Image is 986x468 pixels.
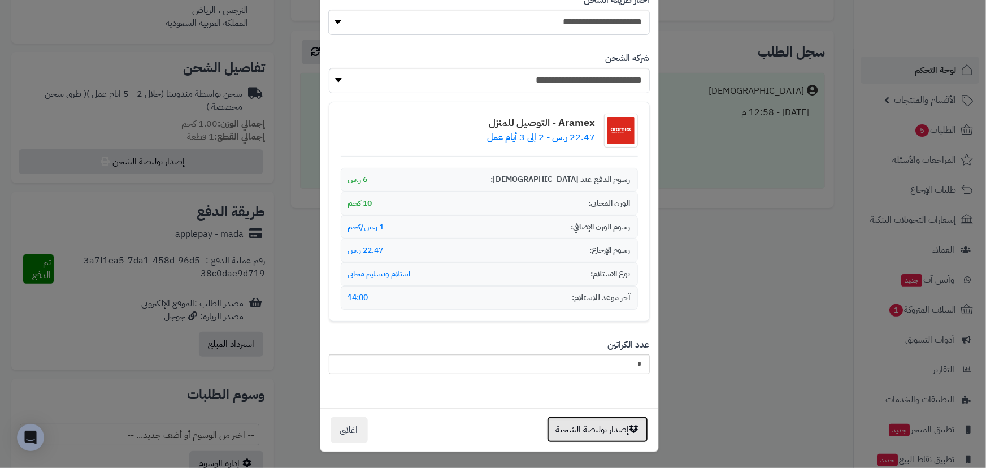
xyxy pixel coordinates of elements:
[547,417,648,443] button: إصدار بوليصة الشحنة
[590,245,631,256] span: رسوم الإرجاع:
[17,424,44,451] div: Open Intercom Messenger
[348,174,368,185] span: 6 ر.س
[606,52,650,65] label: شركه الشحن
[571,222,631,233] span: رسوم الوزن الإضافي:
[331,417,368,443] button: اغلاق
[348,245,384,256] span: 22.47 ر.س
[488,117,596,128] h4: Aramex - التوصيل للمنزل
[348,222,384,233] span: 1 ر.س/كجم
[491,174,631,185] span: رسوم الدفع عند [DEMOGRAPHIC_DATA]:
[591,268,631,280] span: نوع الاستلام:
[348,198,372,209] span: 10 كجم
[608,339,650,352] label: عدد الكراتين
[604,114,638,148] img: شعار شركة الشحن
[488,131,596,144] p: 22.47 ر.س - 2 إلى 3 أيام عمل
[348,292,368,304] span: 14:00
[572,292,631,304] span: آخر موعد للاستلام:
[589,198,631,209] span: الوزن المجاني:
[348,268,411,280] span: استلام وتسليم مجاني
